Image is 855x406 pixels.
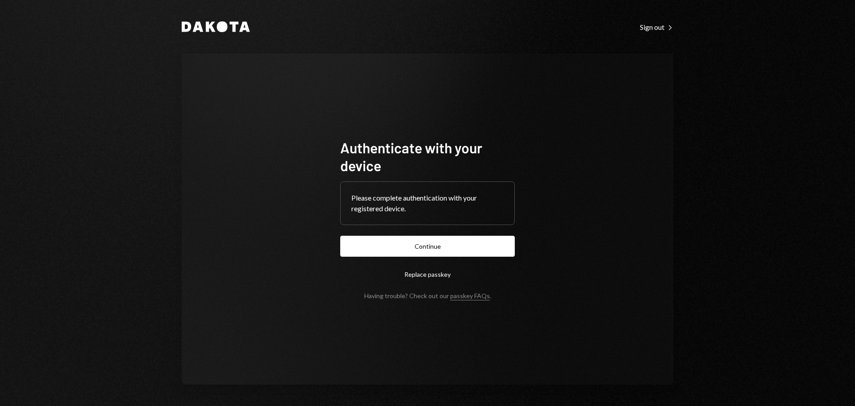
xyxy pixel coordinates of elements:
[364,292,491,299] div: Having trouble? Check out our .
[340,236,515,257] button: Continue
[340,139,515,174] h1: Authenticate with your device
[340,264,515,285] button: Replace passkey
[640,23,673,32] div: Sign out
[351,193,504,214] div: Please complete authentication with your registered device.
[450,292,490,300] a: passkey FAQs
[640,22,673,32] a: Sign out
